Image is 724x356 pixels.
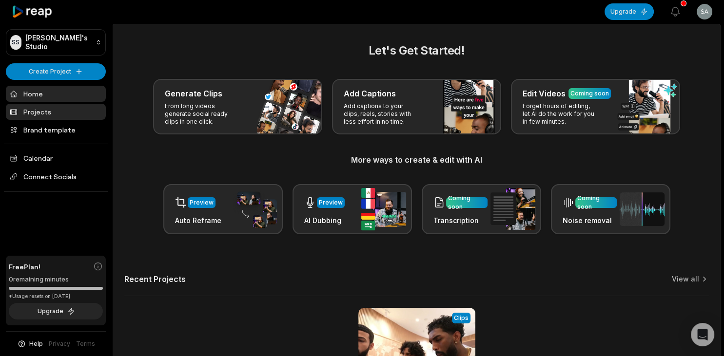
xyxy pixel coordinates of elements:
div: 0 remaining minutes [9,275,103,284]
h3: Add Captions [344,88,396,99]
button: Upgrade [9,303,103,319]
div: Preview [190,198,214,207]
button: Help [17,339,43,348]
a: Projects [6,104,106,120]
p: From long videos generate social ready clips in one click. [165,102,240,126]
div: *Usage resets on [DATE] [9,293,103,300]
h3: Transcription [433,215,488,225]
h3: More ways to create & edit with AI [124,154,709,166]
p: Forget hours of editing, let AI do the work for you in few minutes. [523,102,598,126]
p: [PERSON_NAME]'s Studio [25,34,92,51]
a: Terms [76,339,95,348]
div: Coming soon [577,194,615,211]
img: auto_reframe.png [232,190,277,228]
h3: Generate Clips [165,88,222,99]
h2: Let's Get Started! [124,42,709,59]
div: Preview [319,198,343,207]
a: Home [6,86,106,102]
img: noise_removal.png [620,192,665,226]
a: Calendar [6,150,106,166]
span: Free Plan! [9,262,40,272]
h3: AI Dubbing [304,215,345,225]
span: Connect Socials [6,168,106,186]
h3: Noise removal [563,215,617,225]
button: Upgrade [605,3,654,20]
h3: Edit Videos [523,88,566,99]
div: Coming soon [570,89,609,98]
h3: Auto Reframe [175,215,221,225]
a: Privacy [49,339,70,348]
img: ai_dubbing.png [361,188,406,230]
div: Open Intercom Messenger [691,323,714,346]
img: transcription.png [490,188,535,230]
h2: Recent Projects [124,274,186,284]
button: Create Project [6,63,106,80]
a: View all [672,274,699,284]
span: Help [29,339,43,348]
a: Brand template [6,122,106,138]
div: Coming soon [448,194,486,211]
p: Add captions to your clips, reels, stories with less effort in no time. [344,102,419,126]
div: SS [10,35,21,50]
